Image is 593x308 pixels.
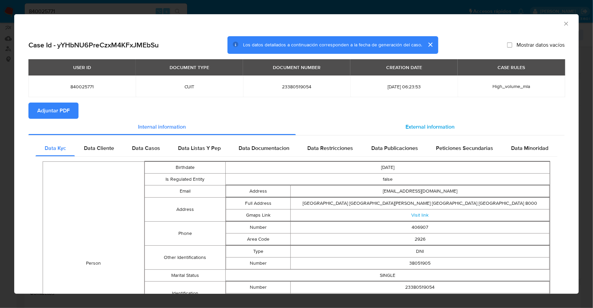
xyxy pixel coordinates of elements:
[243,42,422,48] span: Los datos detallados a continuación corresponden a la fecha de generación del caso.
[37,103,70,118] span: Adjuntar PDF
[226,209,291,221] td: Gmaps Link
[406,123,455,131] span: External information
[291,233,550,245] td: 2926
[291,185,550,197] td: [EMAIL_ADDRESS][DOMAIN_NAME]
[251,84,342,90] span: 23380519054
[145,197,225,221] td: Address
[507,42,512,48] input: Mostrar datos vacíos
[145,173,225,185] td: Is Regulated Entity
[145,185,225,197] td: Email
[226,221,291,233] td: Number
[511,144,548,152] span: Data Minoridad
[69,62,95,73] div: USER ID
[358,84,449,90] span: [DATE] 06:23:53
[291,281,550,293] td: 23380519054
[145,269,225,281] td: Marital Status
[239,144,289,152] span: Data Documentacion
[494,62,529,73] div: CASE RULES
[45,144,66,152] span: Data Kyc
[28,119,565,135] div: Detailed info
[226,197,291,209] td: Full Address
[226,257,291,269] td: Number
[422,37,438,53] button: cerrar
[145,281,225,305] td: Identification
[291,197,550,209] td: [GEOGRAPHIC_DATA] [GEOGRAPHIC_DATA][PERSON_NAME] [GEOGRAPHIC_DATA] [GEOGRAPHIC_DATA] 8000
[517,42,565,48] span: Mostrar datos vacíos
[563,20,569,26] button: Cerrar ventana
[371,144,418,152] span: Data Publicaciones
[226,161,550,173] td: [DATE]
[14,14,579,294] div: closure-recommendation-modal
[145,245,225,269] td: Other Identifications
[291,293,550,305] td: CUIT
[291,221,550,233] td: 406907
[84,144,114,152] span: Data Cliente
[226,293,291,305] td: Type
[269,62,325,73] div: DOCUMENT NUMBER
[226,245,291,257] td: Type
[226,185,291,197] td: Address
[291,257,550,269] td: 38051905
[226,233,291,245] td: Area Code
[382,62,426,73] div: CREATION DATE
[308,144,353,152] span: Data Restricciones
[132,144,160,152] span: Data Casos
[178,144,221,152] span: Data Listas Y Pep
[226,173,550,185] td: false
[226,269,550,281] td: SINGLE
[138,123,186,131] span: Internal information
[493,83,530,90] span: High_volume_mla
[226,281,291,293] td: Number
[145,221,225,245] td: Phone
[36,140,557,156] div: Detailed internal info
[28,103,79,119] button: Adjuntar PDF
[412,212,429,218] a: Visit link
[166,62,213,73] div: DOCUMENT TYPE
[436,144,493,152] span: Peticiones Secundarias
[291,245,550,257] td: DNI
[145,161,225,173] td: Birthdate
[28,41,159,49] h2: Case Id - yYHbNU6PreCzxM4KFxJMEbSu
[37,84,128,90] span: 840025771
[144,84,235,90] span: CUIT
